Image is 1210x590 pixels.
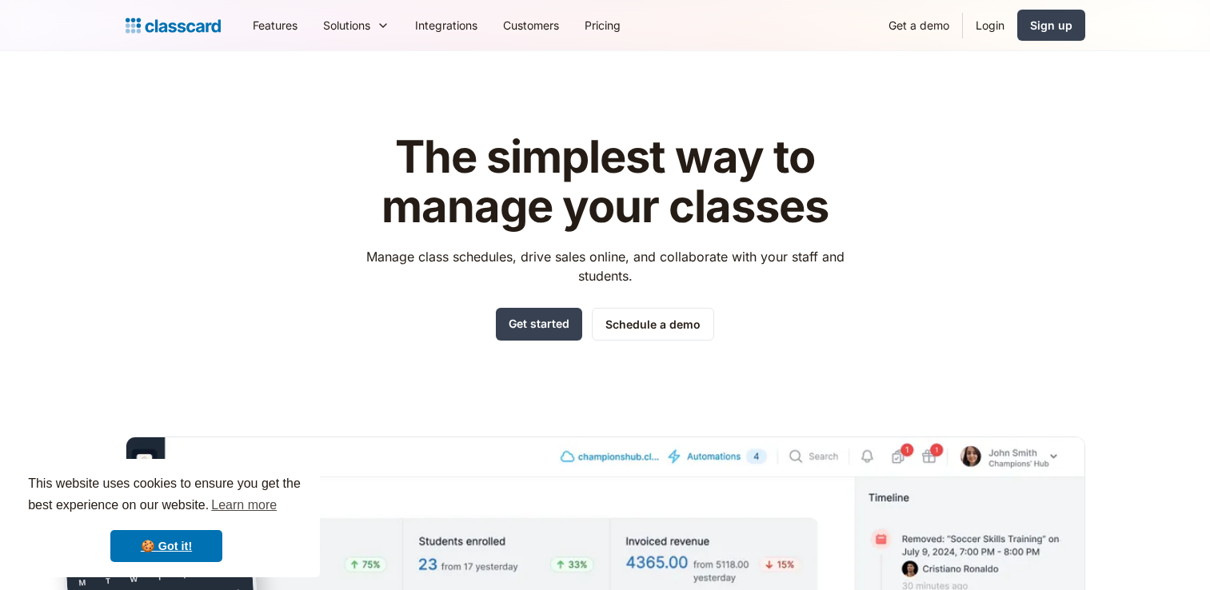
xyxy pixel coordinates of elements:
[876,7,962,43] a: Get a demo
[13,459,320,577] div: cookieconsent
[402,7,490,43] a: Integrations
[592,308,714,341] a: Schedule a demo
[351,133,859,231] h1: The simplest way to manage your classes
[110,530,222,562] a: dismiss cookie message
[310,7,402,43] div: Solutions
[1017,10,1085,41] a: Sign up
[572,7,633,43] a: Pricing
[1030,17,1072,34] div: Sign up
[963,7,1017,43] a: Login
[323,17,370,34] div: Solutions
[28,474,305,517] span: This website uses cookies to ensure you get the best experience on our website.
[240,7,310,43] a: Features
[209,493,279,517] a: learn more about cookies
[490,7,572,43] a: Customers
[351,247,859,285] p: Manage class schedules, drive sales online, and collaborate with your staff and students.
[496,308,582,341] a: Get started
[126,14,221,37] a: home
